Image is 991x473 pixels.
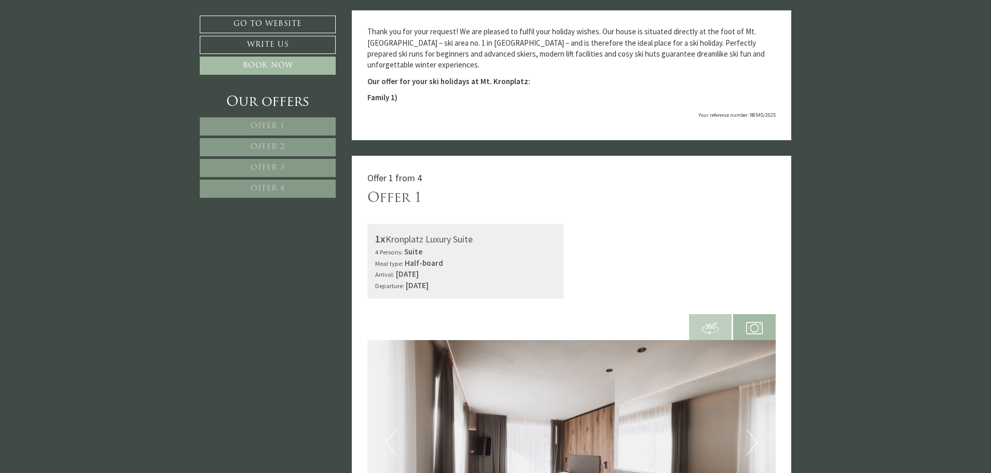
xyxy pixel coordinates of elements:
button: Send [353,274,409,292]
p: Thank you for your request! We are pleased to fulfil your holiday wishes. Our house is situated d... [367,26,776,71]
a: Go to website [200,16,336,33]
div: Our offers [200,93,336,112]
b: 1x [375,232,386,245]
button: Next [747,429,758,455]
small: 10:45 [16,48,106,55]
div: Montis – Active Nature Spa [16,30,106,37]
span: Offer 3 [251,164,285,172]
img: 360-grad.svg [702,320,719,336]
div: Hello, how can we help you? [8,28,112,57]
span: Offer 1 [251,123,285,130]
small: Departure: [375,281,404,290]
b: Half-board [405,258,443,268]
button: Previous [386,429,396,455]
b: [DATE] [406,280,429,290]
small: Meal type: [375,259,403,267]
div: Kronplatz Luxury Suite [375,232,556,247]
small: Arrival: [375,270,394,278]
b: [DATE] [396,269,419,279]
span: Offer 4 [251,185,285,193]
strong: Family 1) [367,92,397,102]
div: Offer 1 [367,189,422,208]
small: 4 Persons: [375,248,403,256]
a: Write us [200,36,336,54]
span: Your reference number: R8545/2025 [698,112,776,118]
img: camera.svg [746,320,763,336]
span: Offer 2 [251,143,285,151]
strong: Our offer for your ski holidays at Mt. Kronplatz: [367,76,530,86]
div: [DATE] [187,8,222,24]
a: Book now [200,57,336,75]
span: Offer 1 from 4 [367,172,422,184]
b: Suite [404,247,422,256]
